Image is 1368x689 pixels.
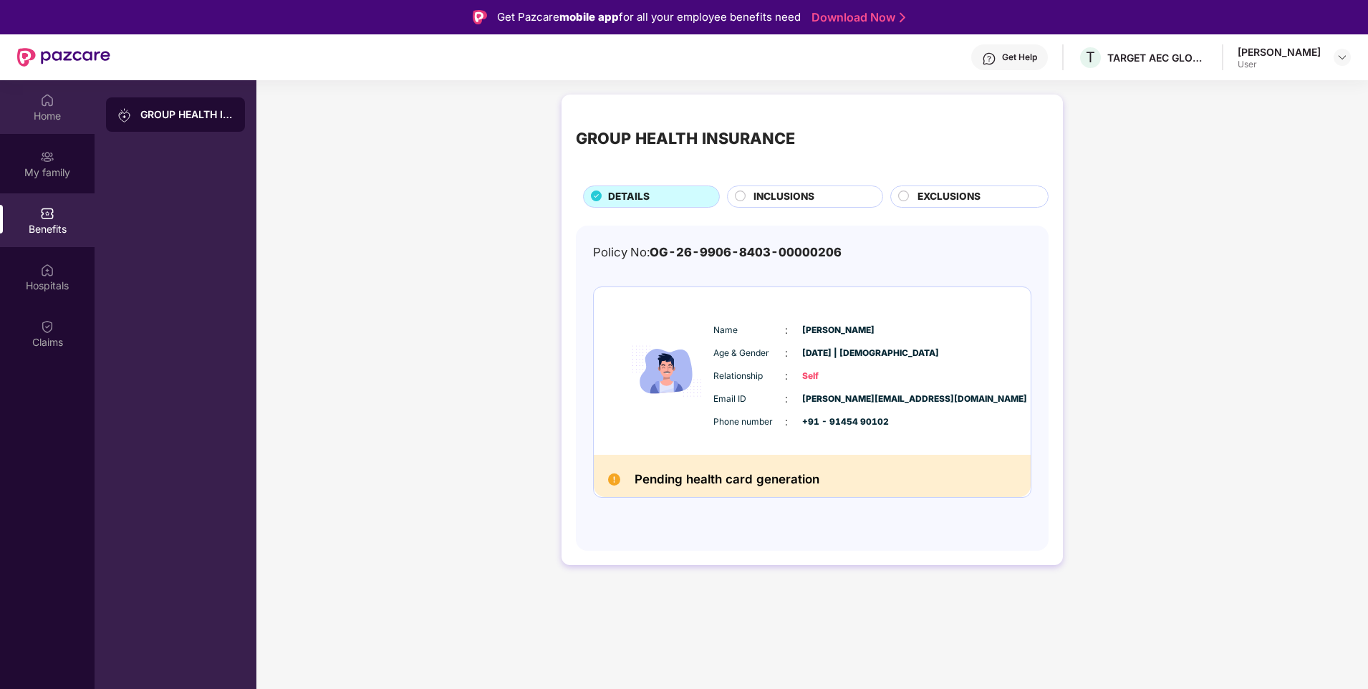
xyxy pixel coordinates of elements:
img: Logo [473,10,487,24]
span: : [785,322,788,338]
img: svg+xml;base64,PHN2ZyBpZD0iSG9tZSIgeG1sbnM9Imh0dHA6Ly93d3cudzMub3JnLzIwMDAvc3ZnIiB3aWR0aD0iMjAiIG... [40,93,54,107]
img: Pending [608,473,620,486]
span: Name [713,324,785,337]
span: [DATE] | [DEMOGRAPHIC_DATA] [802,347,874,360]
img: svg+xml;base64,PHN2ZyBpZD0iQ2xhaW0iIHhtbG5zPSJodHRwOi8vd3d3LnczLm9yZy8yMDAwL3N2ZyIgd2lkdGg9IjIwIi... [40,319,54,334]
img: svg+xml;base64,PHN2ZyBpZD0iSGVscC0zMngzMiIgeG1sbnM9Imh0dHA6Ly93d3cudzMub3JnLzIwMDAvc3ZnIiB3aWR0aD... [982,52,996,66]
img: svg+xml;base64,PHN2ZyB3aWR0aD0iMjAiIGhlaWdodD0iMjAiIHZpZXdCb3g9IjAgMCAyMCAyMCIgZmlsbD0ibm9uZSIgeG... [117,108,132,122]
span: [PERSON_NAME] [802,324,874,337]
span: [PERSON_NAME][EMAIL_ADDRESS][DOMAIN_NAME] [802,392,874,406]
div: [PERSON_NAME] [1238,45,1321,59]
img: New Pazcare Logo [17,48,110,67]
img: svg+xml;base64,PHN2ZyBpZD0iRHJvcGRvd24tMzJ4MzIiIHhtbG5zPSJodHRwOi8vd3d3LnczLm9yZy8yMDAwL3N2ZyIgd2... [1336,52,1348,63]
strong: mobile app [559,10,619,24]
div: Get Help [1002,52,1037,63]
span: : [785,414,788,430]
span: T [1086,49,1095,66]
div: GROUP HEALTH INSURANCE [576,126,795,150]
span: : [785,345,788,361]
span: INCLUSIONS [753,189,814,205]
img: svg+xml;base64,PHN2ZyBpZD0iQmVuZWZpdHMiIHhtbG5zPSJodHRwOi8vd3d3LnczLm9yZy8yMDAwL3N2ZyIgd2lkdGg9Ij... [40,206,54,221]
div: TARGET AEC GLOBAL PRIVATE LIMITED [1107,51,1208,64]
div: User [1238,59,1321,70]
img: svg+xml;base64,PHN2ZyBpZD0iSG9zcGl0YWxzIiB4bWxucz0iaHR0cDovL3d3dy53My5vcmcvMjAwMC9zdmciIHdpZHRoPS... [40,263,54,277]
span: Self [802,370,874,383]
h2: Pending health card generation [635,469,819,490]
div: Get Pazcare for all your employee benefits need [497,9,801,26]
span: : [785,391,788,407]
img: svg+xml;base64,PHN2ZyB3aWR0aD0iMjAiIGhlaWdodD0iMjAiIHZpZXdCb3g9IjAgMCAyMCAyMCIgZmlsbD0ibm9uZSIgeG... [40,150,54,164]
span: Phone number [713,415,785,429]
div: Policy No: [593,243,842,261]
div: GROUP HEALTH INSURANCE [140,107,233,122]
span: Relationship [713,370,785,383]
span: DETAILS [608,189,650,205]
span: EXCLUSIONS [917,189,981,205]
a: Download Now [811,10,901,25]
img: Stroke [900,10,905,25]
img: icon [624,302,710,440]
span: : [785,368,788,384]
span: +91 - 91454 90102 [802,415,874,429]
span: Age & Gender [713,347,785,360]
span: Email ID [713,392,785,406]
span: OG-26-9906-8403-00000206 [650,245,842,259]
